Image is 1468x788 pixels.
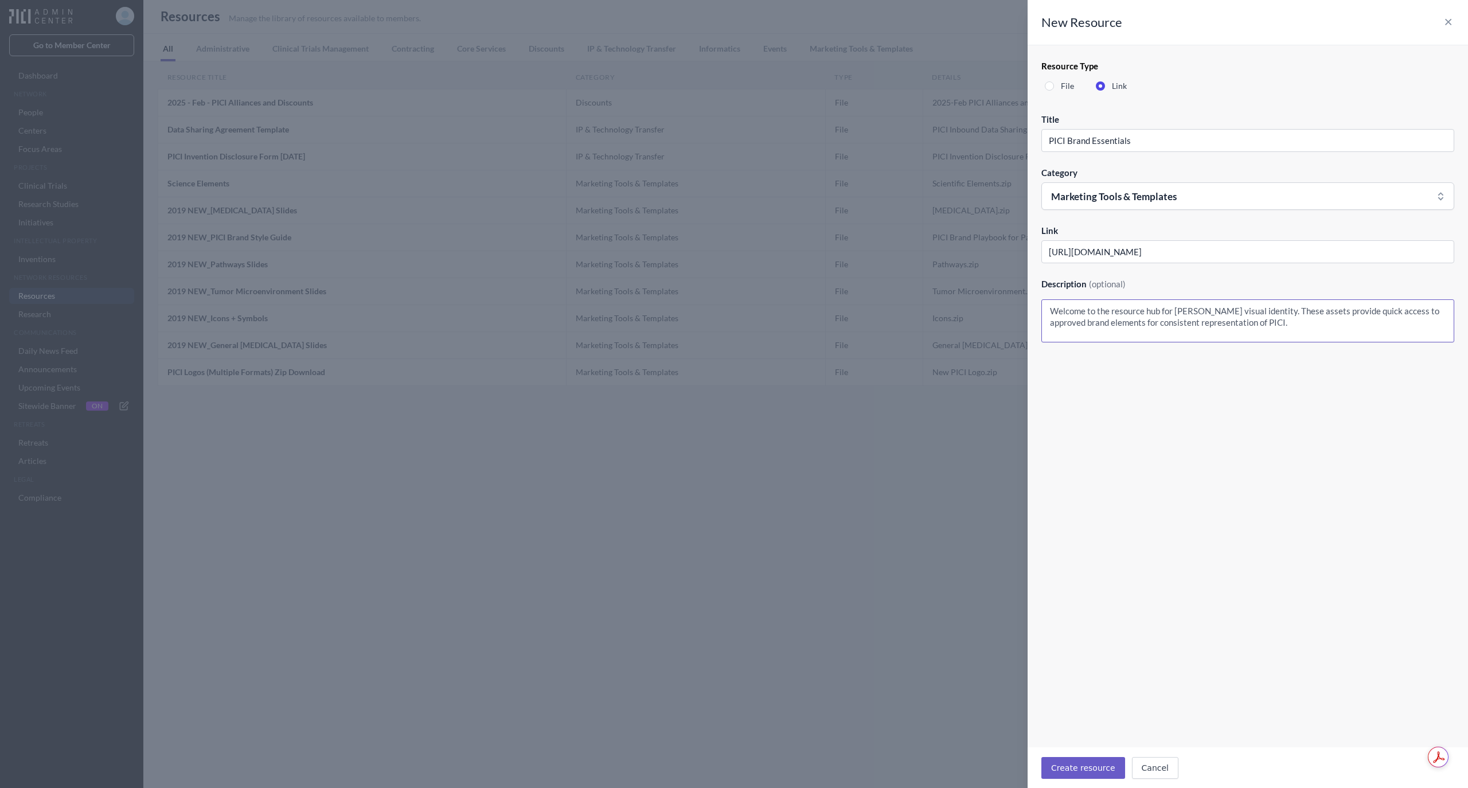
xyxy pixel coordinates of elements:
span: Link [1112,80,1127,92]
span: File [1061,80,1074,92]
span: New Resource [1041,14,1122,30]
label: Description [1041,277,1454,291]
input: e.g. http://www.example.com [1041,240,1454,263]
label: Title [1041,112,1454,127]
button: Create resource [1041,757,1125,779]
textarea: Welcome to the resource hub for [PERSON_NAME] visual identity. These assets provide quick access ... [1041,299,1454,342]
legend: Resource Type [1041,59,1098,73]
span: Marketing Tools & Templates [1051,189,1177,204]
button: Cancel [1132,757,1178,779]
button: Marketing Tools & Templates [1041,182,1454,210]
label: Category [1041,166,1454,180]
span: (optional) [1089,277,1126,291]
label: Link [1041,224,1454,238]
